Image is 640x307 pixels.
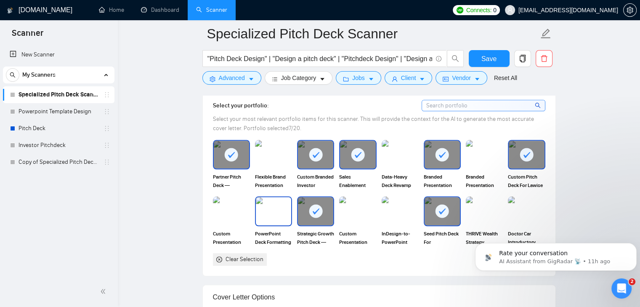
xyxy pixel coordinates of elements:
span: Select your most relevant portfolio items for this scanner. This will provide the context for the... [213,115,534,132]
input: Scanner name... [207,23,539,44]
span: setting [624,7,636,13]
span: double-left [100,287,109,296]
span: holder [104,159,110,166]
span: caret-down [368,76,374,82]
span: InDesign-to-PowerPoint Deck Rebuild — Pixel-Perfect & Editable [382,230,419,246]
a: New Scanner [10,46,108,63]
li: My Scanners [3,67,114,171]
button: setting [623,3,637,17]
span: caret-down [319,76,325,82]
img: portfolio thumbnail image [213,196,250,226]
span: Job Category [281,73,316,83]
button: userClientcaret-down [385,71,433,85]
a: Copy of Specialized Pitch Deck Scanner [19,154,98,171]
span: Jobs [352,73,365,83]
span: Connects: [466,5,491,15]
a: homeHome [99,6,124,13]
span: delete [536,55,552,62]
img: logo [7,4,13,17]
span: Partner Pitch Deck — [GEOGRAPHIC_DATA] Padel Directory (PowerPoint) [213,173,250,190]
input: Search Freelance Jobs... [207,53,432,64]
img: portfolio thumbnail image [255,140,292,169]
div: Clear Selection [226,255,263,264]
a: searchScanner [196,6,227,13]
button: copy [514,50,531,67]
a: dashboardDashboard [141,6,179,13]
a: setting [623,7,637,13]
img: portfolio thumbnail image [382,196,419,226]
span: Sales Enablement Deck Revamp — Account-Based vs Traditional Selling [339,173,376,190]
span: bars [272,76,278,82]
button: Save [469,50,510,67]
button: barsJob Categorycaret-down [265,71,332,85]
span: Custom Pitch Deck For Lawise — AI Legal Support for SMEs [508,173,545,190]
a: Reset All [494,73,517,83]
span: search [447,55,463,62]
span: THRIVE Wealth Strategy Presentation [466,230,503,246]
span: Custom Presentation Design for Ververica — Real-Time Data Platform [339,230,376,246]
a: Pitch Deck [19,120,98,137]
a: Investor Pitchdeck [19,137,98,154]
img: portfolio thumbnail image [382,140,419,169]
img: upwork-logo.png [457,7,463,13]
span: Client [401,73,416,83]
span: holder [104,91,110,98]
span: caret-down [419,76,425,82]
span: Save [481,53,497,64]
span: setting [210,76,215,82]
span: Seed Pitch Deck For Babyliveadvice — Maternal Telehealth Startup [424,230,461,246]
span: Strategic Growth Pitch Deck — Motoring Heritage Brand [297,230,334,246]
button: idcardVendorcaret-down [436,71,487,85]
span: caret-down [474,76,480,82]
button: search [6,68,19,82]
button: settingAdvancedcaret-down [202,71,261,85]
span: Flexible Brand Presentation Template For Dorpsgarage [255,173,292,190]
span: Scanner [5,27,50,45]
iframe: Intercom live chat [611,278,632,299]
span: 2 [629,278,635,285]
button: folderJobscaret-down [336,71,381,85]
span: PowerPoint Deck Formatting — Using Client Template (On-Brand) [255,230,292,246]
span: folder [343,76,349,82]
span: search [6,72,19,78]
img: portfolio thumbnail image [508,196,545,226]
a: Powerpoint Template Design [19,103,98,120]
span: Custom Presentation Design — Brand-Guided Pitch Deck For Arcade [213,230,250,246]
span: holder [104,125,110,132]
img: portfolio thumbnail image [256,197,291,225]
span: My Scanners [22,67,56,83]
span: Select your portfolio: [213,102,269,109]
span: info-circle [436,56,441,61]
span: holder [104,142,110,149]
span: user [392,76,398,82]
span: search [535,101,542,110]
li: New Scanner [3,46,114,63]
span: holder [104,108,110,115]
span: Vendor [452,73,470,83]
span: Custom Branded Investor Presentation For Meyvida — Women’s Health [297,173,334,190]
img: portfolio thumbnail image [466,140,503,169]
button: search [447,50,464,67]
span: Data-Heavy Deck Revamp For Lexware — Embedded Payments Strategy [382,173,419,190]
span: edit [540,28,551,39]
img: portfolio thumbnail image [339,196,376,226]
iframe: Intercom notifications message [472,225,640,284]
span: Advanced [219,73,245,83]
span: close-circle [216,256,222,262]
span: user [507,7,513,13]
button: delete [536,50,552,67]
span: Branded Presentation Design — Pediatric Toilet Training [466,173,503,190]
img: portfolio thumbnail image [466,196,503,226]
span: idcard [443,76,449,82]
span: caret-down [248,76,254,82]
span: 0 [493,5,497,15]
input: Search portfolio [422,100,545,111]
span: Branded Presentation Design — Giveaway Marketing [424,173,461,190]
a: Specialized Pitch Deck Scanner [19,86,98,103]
span: copy [515,55,531,62]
